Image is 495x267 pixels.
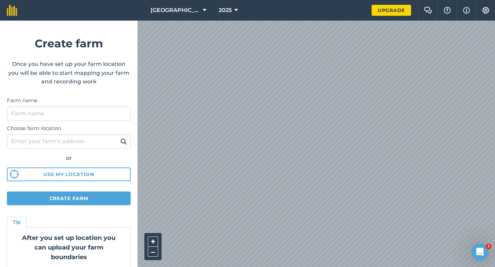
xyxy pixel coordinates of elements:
div: or [7,154,131,163]
input: Enter your farm’s address [7,134,131,149]
img: svg+xml;base64,PHN2ZyB4bWxucz0iaHR0cDovL3d3dy53My5vcmcvMjAwMC9zdmciIHdpZHRoPSIxOSIgaGVpZ2h0PSIyNC... [120,137,127,146]
button: – [148,247,158,257]
button: + [148,236,158,247]
input: Farm name [7,106,131,121]
img: fieldmargin Logo [7,5,17,16]
strong: After you set up location you can upload your farm boundaries [22,234,115,261]
iframe: Intercom live chat [472,244,488,260]
img: Two speech bubbles overlapping with the left bubble in the forefront [424,7,432,14]
span: [GEOGRAPHIC_DATA] [151,6,200,14]
span: 3 [486,244,491,249]
button: Use my location [7,167,131,181]
span: 2025 [219,6,232,14]
a: Upgrade [372,5,411,16]
h1: Create farm [7,35,131,52]
h4: Tip [13,218,21,226]
img: svg+xml;base64,PHN2ZyB4bWxucz0iaHR0cDovL3d3dy53My5vcmcvMjAwMC9zdmciIHdpZHRoPSIxNyIgaGVpZ2h0PSIxNy... [463,6,470,14]
img: A cog icon [482,7,490,14]
label: Farm name [7,96,131,105]
button: Create farm [7,191,131,205]
img: svg%3e [10,170,19,178]
img: A question mark icon [443,7,451,14]
p: Once you have set up your farm location you will be able to start mapping your farm and recording... [7,60,131,86]
label: Choose farm location [7,124,131,132]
